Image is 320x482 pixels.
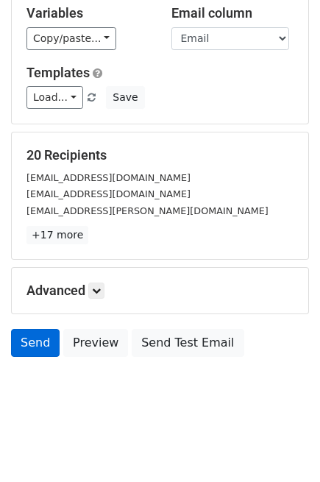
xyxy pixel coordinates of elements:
[246,411,320,482] iframe: Chat Widget
[26,283,294,299] h5: Advanced
[26,188,191,199] small: [EMAIL_ADDRESS][DOMAIN_NAME]
[106,86,144,109] button: Save
[171,5,294,21] h5: Email column
[26,5,149,21] h5: Variables
[26,205,269,216] small: [EMAIL_ADDRESS][PERSON_NAME][DOMAIN_NAME]
[26,226,88,244] a: +17 more
[26,65,90,80] a: Templates
[26,172,191,183] small: [EMAIL_ADDRESS][DOMAIN_NAME]
[63,329,128,357] a: Preview
[26,27,116,50] a: Copy/paste...
[26,147,294,163] h5: 20 Recipients
[26,86,83,109] a: Load...
[11,329,60,357] a: Send
[132,329,243,357] a: Send Test Email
